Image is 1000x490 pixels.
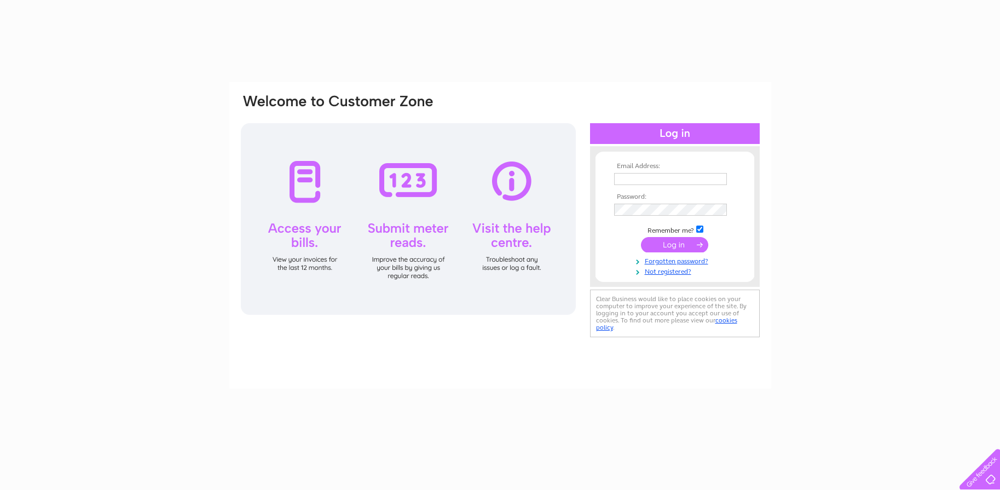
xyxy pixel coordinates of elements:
a: Not registered? [614,266,738,276]
th: Email Address: [611,163,738,170]
a: Forgotten password? [614,255,738,266]
div: Clear Business would like to place cookies on your computer to improve your experience of the sit... [590,290,760,337]
th: Password: [611,193,738,201]
a: cookies policy [596,316,737,331]
td: Remember me? [611,224,738,235]
input: Submit [641,237,708,252]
